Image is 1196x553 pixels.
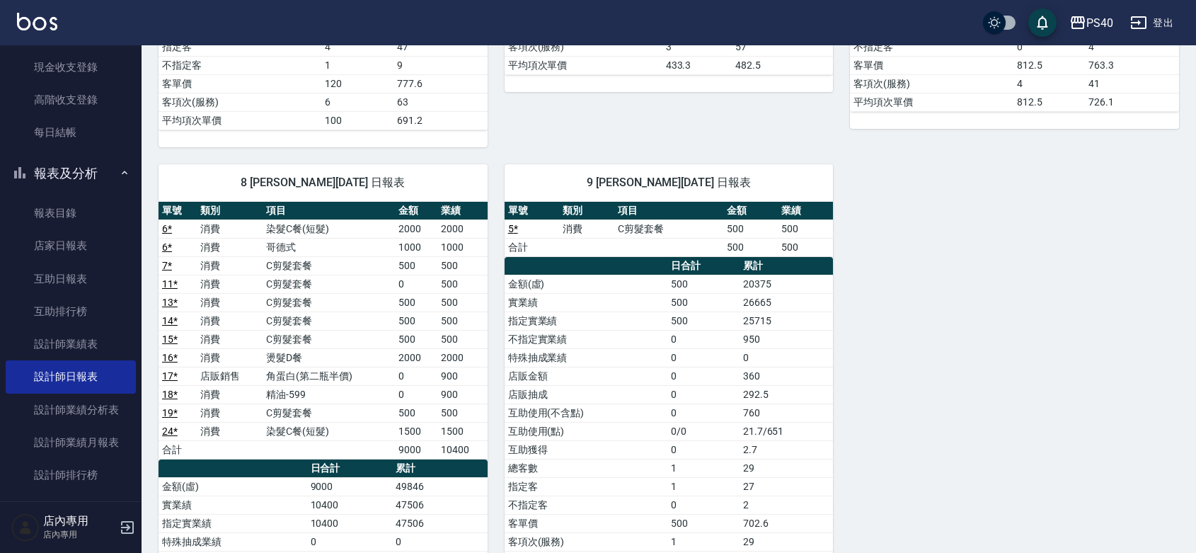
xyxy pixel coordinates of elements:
td: 500 [395,404,437,422]
td: 1 [321,56,393,74]
td: 0 [667,367,740,385]
td: 客項次(服務) [505,38,662,56]
td: 2000 [437,348,488,367]
td: 店販銷售 [197,367,263,385]
td: 0 [395,367,437,385]
td: 26665 [740,293,834,312]
td: 消費 [197,330,263,348]
td: 500 [395,293,437,312]
th: 累計 [392,460,488,478]
td: 平均項次單價 [505,56,662,74]
th: 日合計 [307,460,392,478]
a: 設計師業績月報表 [6,426,136,459]
td: 0 [667,496,740,514]
td: 客項次(服務) [850,74,1013,93]
td: 1000 [437,238,488,256]
td: 不指定實業績 [505,330,667,348]
th: 單號 [505,202,560,220]
td: 57 [732,38,833,56]
td: 特殊抽成業績 [159,532,307,551]
td: C剪髮套餐 [263,404,395,422]
td: 500 [437,275,488,293]
td: 互助獲得 [505,440,667,459]
td: 染髮C餐(短髮) [263,220,395,238]
td: 1 [667,459,740,477]
td: 702.6 [740,514,834,532]
td: 0 [667,440,740,459]
td: 20375 [740,275,834,293]
button: PS40 [1064,8,1119,38]
td: 消費 [197,312,263,330]
td: 燙髮D餐 [263,348,395,367]
td: 消費 [559,220,614,238]
td: 指定實業績 [505,312,667,330]
td: 777.6 [393,74,488,93]
td: 9000 [395,440,437,459]
td: 2000 [395,348,437,367]
td: C剪髮套餐 [263,330,395,348]
td: 不指定客 [850,38,1013,56]
td: 500 [395,312,437,330]
td: 760 [740,404,834,422]
td: 客項次(服務) [159,93,321,111]
td: C剪髮套餐 [263,256,395,275]
td: C剪髮套餐 [263,275,395,293]
td: 500 [723,220,778,238]
td: 500 [395,256,437,275]
td: 2000 [437,220,488,238]
td: 21.7/651 [740,422,834,440]
th: 項目 [263,202,395,220]
td: 實業績 [159,496,307,514]
td: 客單價 [850,56,1013,74]
span: 8 [PERSON_NAME][DATE] 日報表 [176,176,471,190]
td: 691.2 [393,111,488,130]
a: 店家日報表 [6,229,136,262]
td: 27 [740,477,834,496]
td: 500 [667,312,740,330]
th: 金額 [395,202,437,220]
div: PS40 [1086,14,1113,32]
td: 消費 [197,220,263,238]
table: a dense table [159,202,488,460]
td: 29 [740,459,834,477]
a: 高階收支登錄 [6,84,136,116]
td: 4 [321,38,393,56]
td: 0 [395,275,437,293]
a: 現金收支登錄 [6,51,136,84]
td: 763.3 [1085,56,1179,74]
td: C剪髮套餐 [614,220,723,238]
td: 0 [395,385,437,404]
td: 9 [393,56,488,74]
td: 消費 [197,293,263,312]
img: Person [11,513,40,542]
td: 726.1 [1085,93,1179,111]
td: 0/0 [667,422,740,440]
td: 47506 [392,496,488,514]
a: 服務扣項明細表 [6,491,136,524]
table: a dense table [505,202,834,257]
span: 9 [PERSON_NAME][DATE] 日報表 [522,176,817,190]
td: 2000 [395,220,437,238]
td: 不指定客 [505,496,667,514]
td: 店販抽成 [505,385,667,404]
td: 500 [395,330,437,348]
th: 日合計 [667,257,740,275]
h5: 店內專用 [43,514,115,528]
td: 500 [437,330,488,348]
td: 0 [307,532,392,551]
td: 客單價 [505,514,667,532]
td: 互助使用(點) [505,422,667,440]
td: 47506 [392,514,488,532]
td: 500 [778,238,833,256]
td: 指定客 [159,38,321,56]
a: 設計師日報表 [6,360,136,393]
td: 精油-599 [263,385,395,404]
td: 10400 [307,514,392,532]
td: 500 [667,514,740,532]
td: 合計 [159,440,197,459]
td: 客項次(服務) [505,532,667,551]
td: 49846 [392,477,488,496]
th: 金額 [723,202,778,220]
td: 900 [437,385,488,404]
button: save [1028,8,1057,37]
